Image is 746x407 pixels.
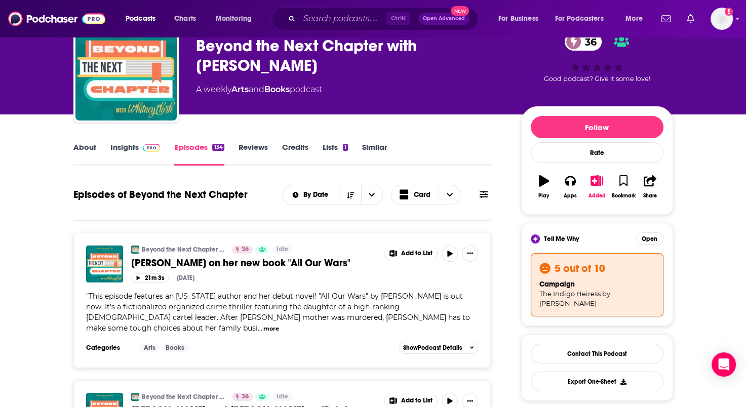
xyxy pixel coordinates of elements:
[414,191,430,198] span: Card
[575,33,602,51] span: 36
[212,144,224,151] div: 134
[277,245,288,255] span: Idle
[340,185,361,205] button: Sort Direction
[401,397,433,404] span: Add to List
[401,250,433,257] span: Add to List
[343,144,348,151] div: 1
[565,33,602,51] a: 36
[231,85,249,94] a: Arts
[131,246,139,254] img: Beyond the Next Chapter with Whitney Clark
[610,169,637,205] button: Bookmark
[618,11,655,27] button: open menu
[281,7,488,30] div: Search podcasts, credits, & more...
[196,84,322,96] div: A weekly podcast
[8,9,105,28] img: Podchaser - Follow, Share and Rate Podcasts
[711,8,733,30] span: Logged in as KSteele
[498,12,538,26] span: For Business
[712,352,736,377] div: Open Intercom Messenger
[140,344,160,352] a: Arts
[539,280,575,289] span: campaign
[168,11,202,27] a: Charts
[683,10,698,27] a: Show notifications dropdown
[725,8,733,16] svg: Add a profile image
[216,12,252,26] span: Monitoring
[555,262,605,275] h3: 5 out of 10
[531,116,663,138] button: Follow
[283,191,340,198] button: open menu
[588,193,606,199] div: Added
[462,246,478,262] button: Show More Button
[386,12,410,25] span: Ctrl K
[131,257,350,269] span: [PERSON_NAME] on her new book "All Our Wars"
[232,393,253,401] a: 36
[451,6,469,16] span: New
[177,274,194,281] div: [DATE]
[531,344,663,363] a: Contact This Podcast
[711,8,733,30] button: Show profile menu
[249,85,264,94] span: and
[564,193,577,199] div: Apps
[399,342,479,354] button: ShowPodcast Details
[531,142,663,163] div: Rate
[162,344,188,352] a: Books
[75,19,177,120] img: Beyond the Next Chapter with Whitney Clark
[86,246,123,282] img: Stephanie Vasquez on her new book "All Our Wars"
[143,144,161,152] img: Podchaser Pro
[272,246,292,254] a: Idle
[403,344,462,351] span: Show Podcast Details
[282,142,308,166] a: Credits
[258,323,262,333] span: ...
[391,185,461,205] button: Choose View
[657,10,675,27] a: Show notifications dropdown
[277,392,288,402] span: Idle
[239,142,268,166] a: Reviews
[361,185,382,205] button: open menu
[323,142,348,166] a: Lists1
[711,8,733,30] img: User Profile
[611,193,635,199] div: Bookmark
[126,12,155,26] span: Podcasts
[385,246,438,262] button: Show More Button
[174,12,196,26] span: Charts
[538,193,549,199] div: Play
[557,169,583,205] button: Apps
[209,11,265,27] button: open menu
[86,344,132,352] h3: Categories
[539,290,610,307] span: The Indigo Heiress by [PERSON_NAME]
[242,392,249,402] span: 36
[174,142,224,166] a: Episodes134
[282,185,383,205] h2: Choose List sort
[86,292,470,333] span: This episode features an [US_STATE] author and her debut novel! "All Our Wars" by [PERSON_NAME] i...
[142,393,225,401] a: Beyond the Next Chapter with [PERSON_NAME]
[491,11,551,27] button: open menu
[131,393,139,401] img: Beyond the Next Chapter with Whitney Clark
[532,236,538,242] img: tell me why sparkle
[418,13,469,25] button: Open AdvancedNew
[544,235,579,243] span: Tell Me Why
[299,11,386,27] input: Search podcasts, credits, & more...
[643,193,657,199] div: Share
[362,142,387,166] a: Similar
[636,232,663,245] button: Open
[232,246,253,254] a: 36
[242,245,249,255] span: 36
[544,75,650,83] span: Good podcast? Give it some love!
[531,169,557,205] button: Play
[423,16,465,21] span: Open Advanced
[264,85,290,94] a: Books
[131,273,169,283] button: 21m 3s
[110,142,161,166] a: InsightsPodchaser Pro
[531,372,663,391] button: Export One-Sheet
[142,246,225,254] a: Beyond the Next Chapter with [PERSON_NAME]
[73,142,96,166] a: About
[548,11,618,27] button: open menu
[521,26,673,89] div: 36Good podcast? Give it some love!
[263,324,279,333] button: more
[86,292,470,333] span: "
